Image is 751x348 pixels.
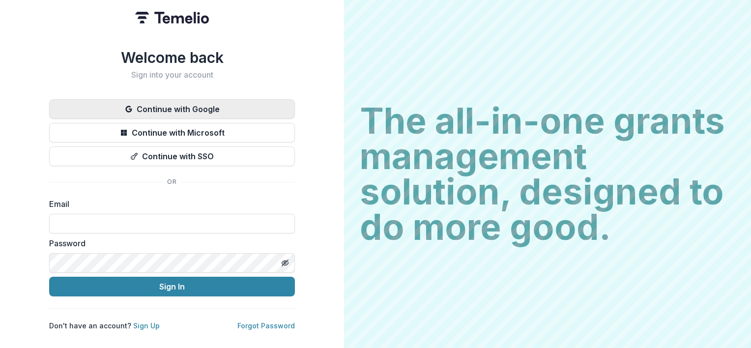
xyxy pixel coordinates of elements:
h1: Welcome back [49,49,295,66]
a: Forgot Password [237,321,295,330]
button: Toggle password visibility [277,255,293,271]
a: Sign Up [133,321,160,330]
img: Temelio [135,12,209,24]
button: Continue with SSO [49,146,295,166]
button: Sign In [49,277,295,296]
button: Continue with Microsoft [49,123,295,143]
p: Don't have an account? [49,320,160,331]
label: Email [49,198,289,210]
h2: Sign into your account [49,70,295,80]
button: Continue with Google [49,99,295,119]
label: Password [49,237,289,249]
